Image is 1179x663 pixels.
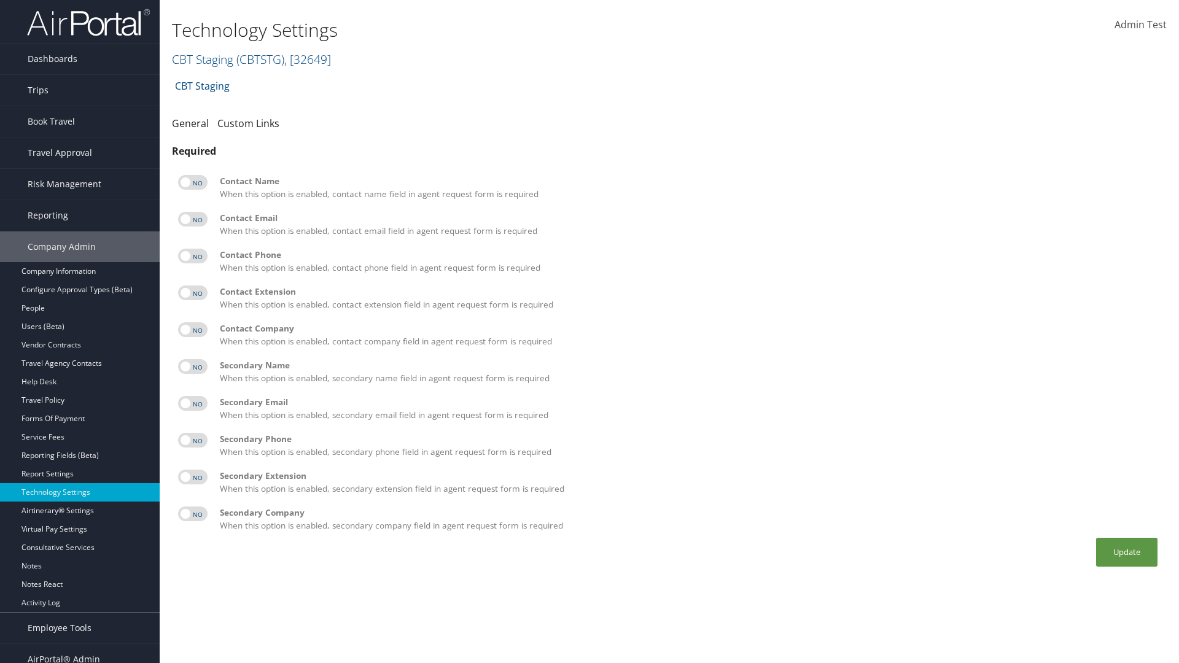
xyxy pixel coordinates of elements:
div: Secondary Phone [220,433,1161,445]
div: Required [172,144,1167,158]
span: Dashboards [28,44,77,74]
a: Custom Links [217,117,279,130]
span: Book Travel [28,106,75,137]
span: Travel Approval [28,138,92,168]
label: When this option is enabled, contact company field in agent request form is required [220,322,1161,347]
span: Admin Test [1115,18,1167,31]
div: Contact Name [220,175,1161,187]
span: Trips [28,75,49,106]
div: Secondary Name [220,359,1161,371]
label: When this option is enabled, contact name field in agent request form is required [220,175,1161,200]
label: When this option is enabled, secondary extension field in agent request form is required [220,470,1161,495]
span: , [ 32649 ] [284,51,331,68]
div: Contact Email [220,212,1161,224]
button: Update [1096,538,1158,567]
span: Reporting [28,200,68,231]
div: Secondary Email [220,396,1161,408]
div: Contact Extension [220,285,1161,298]
h1: Technology Settings [172,17,835,43]
a: CBT Staging [172,51,331,68]
a: CBT Staging [175,74,230,98]
img: airportal-logo.png [27,8,150,37]
label: When this option is enabled, secondary phone field in agent request form is required [220,433,1161,458]
label: When this option is enabled, contact email field in agent request form is required [220,212,1161,237]
span: Employee Tools [28,613,91,643]
div: Contact Phone [220,249,1161,261]
label: When this option is enabled, contact phone field in agent request form is required [220,249,1161,274]
label: When this option is enabled, contact extension field in agent request form is required [220,285,1161,311]
a: Admin Test [1115,6,1167,44]
label: When this option is enabled, secondary name field in agent request form is required [220,359,1161,384]
div: Secondary Company [220,506,1161,519]
span: ( CBTSTG ) [236,51,284,68]
div: Secondary Extension [220,470,1161,482]
label: When this option is enabled, secondary company field in agent request form is required [220,506,1161,532]
label: When this option is enabled, secondary email field in agent request form is required [220,396,1161,421]
div: Contact Company [220,322,1161,335]
span: Company Admin [28,231,96,262]
span: Risk Management [28,169,101,200]
a: General [172,117,209,130]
